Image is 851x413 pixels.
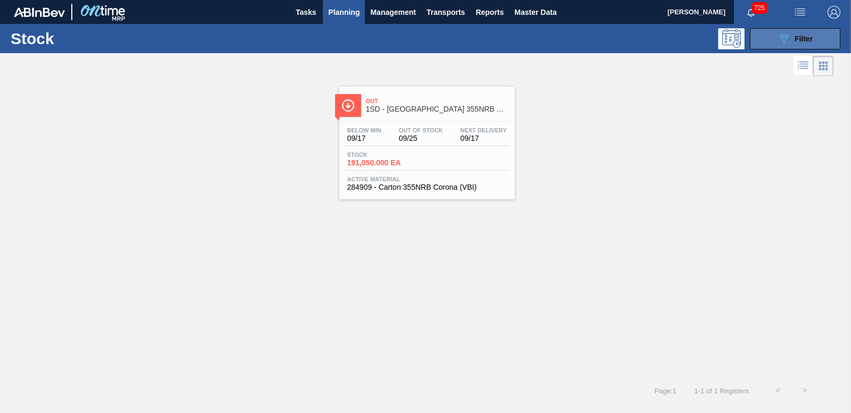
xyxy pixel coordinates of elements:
span: Tasks [294,6,318,19]
img: Logout [828,6,840,19]
span: 09/25 [399,134,443,142]
a: ÍconeOut1SD - [GEOGRAPHIC_DATA] 355NRB Corona (VBI)Below Min09/17Out Of Stock09/25Next Delivery09... [331,79,520,199]
div: List Vision [794,56,813,76]
span: 725 [752,2,767,14]
div: Programming: no user selected [718,28,745,49]
span: Active Material [347,176,507,182]
img: TNhmsLtSVTkK8tSr43FrP2fwEKptu5GPRR3wAAAABJRU5ErkJggg== [14,7,65,17]
h1: Stock [11,32,165,45]
span: 1 - 1 of 1 Registers [693,387,749,395]
img: Ícone [341,99,355,112]
span: 09/17 [347,134,381,142]
span: 284909 - Carton 355NRB Corona (VBI) [347,183,507,191]
span: Below Min [347,127,381,133]
span: Page : 1 [654,387,676,395]
button: Notifications [734,5,768,20]
span: Master Data [514,6,556,19]
button: Filter [750,28,840,49]
span: Filter [795,35,813,43]
span: Transports [427,6,465,19]
button: > [791,377,818,404]
span: Reports [475,6,504,19]
span: Planning [328,6,360,19]
span: 191,050.000 EA [347,159,422,167]
span: Management [370,6,416,19]
span: 1SD - Carton 355NRB Corona (VBI) [366,105,510,113]
div: Card Vision [813,56,833,76]
span: Next Delivery [461,127,507,133]
span: Stock [347,151,422,158]
span: 09/17 [461,134,507,142]
button: < [765,377,791,404]
span: Out [366,98,510,104]
img: userActions [794,6,806,19]
span: Out Of Stock [399,127,443,133]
